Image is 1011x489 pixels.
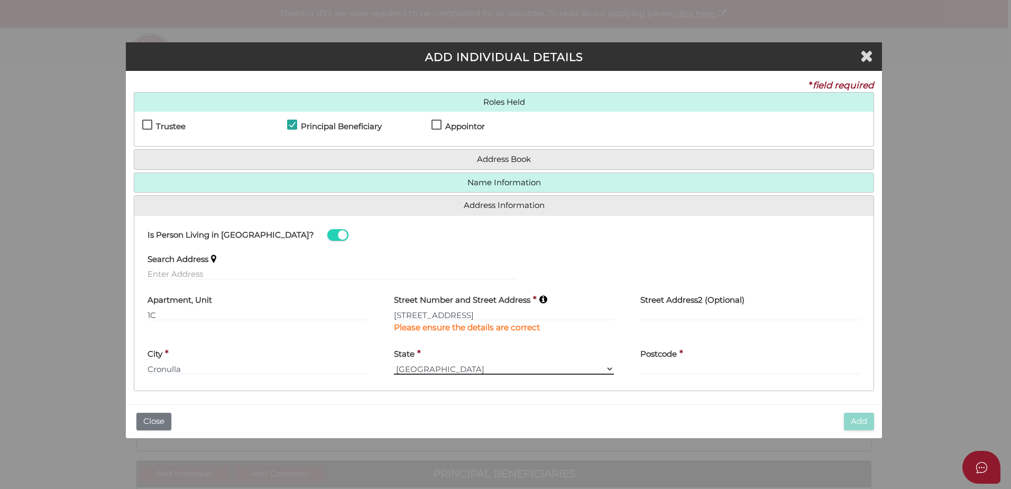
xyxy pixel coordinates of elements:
[148,296,212,305] h4: Apartment, Unit
[394,296,530,305] h4: Street Number and Street Address
[142,201,866,210] a: Address Information
[136,413,171,430] button: Close
[148,350,162,359] h4: City
[394,309,614,321] input: Enter Australian Address
[148,231,314,240] h4: Is Person Living in [GEOGRAPHIC_DATA]?
[148,268,517,280] input: Enter Address
[148,255,208,264] h4: Search Address
[962,451,1000,484] button: Open asap
[539,295,547,304] i: Keep typing in your address(including suburb) until it appears
[394,322,540,332] b: Please ensure the details are correct
[844,413,874,430] button: Add
[211,254,216,263] i: Keep typing in your address(including suburb) until it appears
[394,350,415,359] h4: State
[142,178,866,187] a: Name Information
[640,296,745,305] h4: Street Address2 (Optional)
[640,350,677,359] h4: Postcode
